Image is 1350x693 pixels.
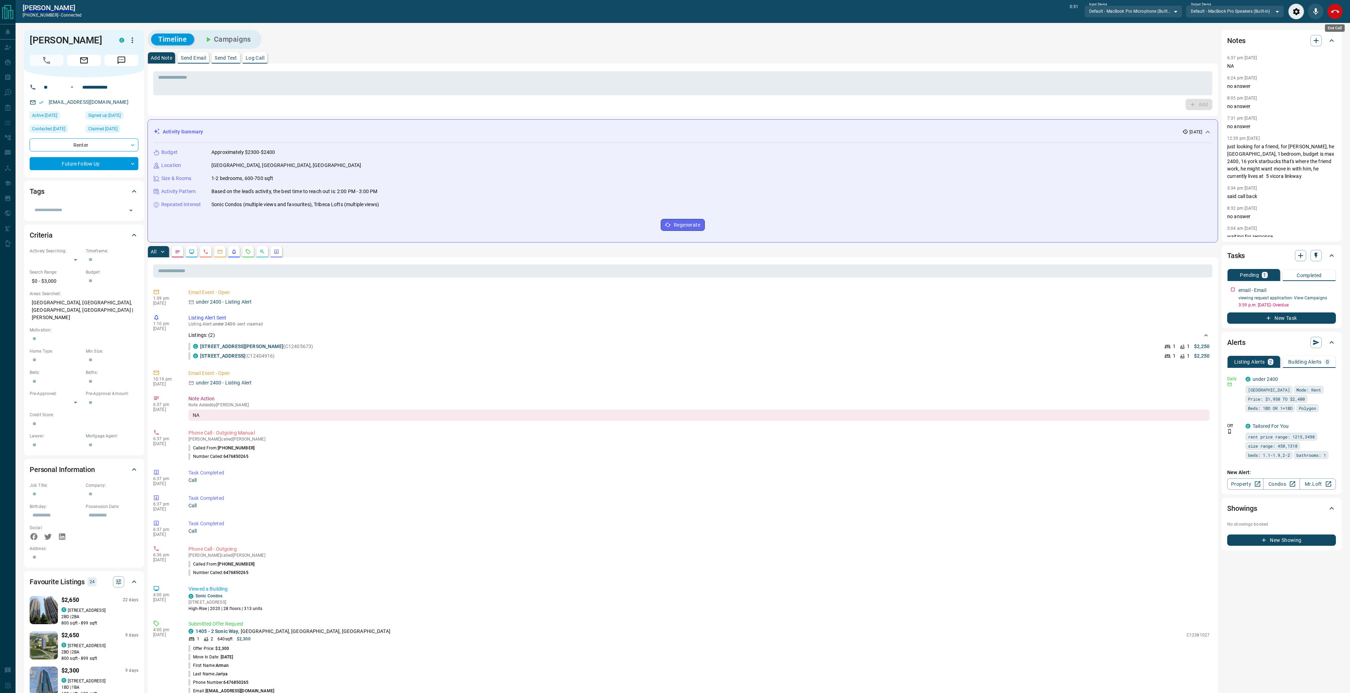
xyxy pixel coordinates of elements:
span: [GEOGRAPHIC_DATA] [1248,386,1290,393]
p: [STREET_ADDRESS] [68,607,106,614]
p: 1 BD | 1 BA [61,684,138,691]
button: Campaigns [197,34,258,45]
p: 2 BD | 2 BA [61,614,138,620]
p: Called From: [188,445,254,451]
h2: Tags [30,186,44,197]
button: New Showing [1227,534,1336,546]
p: Size & Rooms [161,175,192,182]
svg: Calls [203,249,209,255]
div: condos.ca [1246,377,1250,382]
div: condos.ca [193,344,198,349]
img: Favourited listing [22,596,65,624]
h2: Favourite Listings [30,576,85,587]
div: Activity Summary[DATE] [154,125,1212,138]
p: Task Completed [188,469,1210,477]
span: [PHONE_NUMBER] [218,446,254,450]
p: Listings: ( 2 ) [188,331,215,339]
p: NA [1227,62,1336,70]
p: 1:39 pm [153,296,178,301]
p: [DATE] [153,557,178,562]
h1: [PERSON_NAME] [30,35,109,46]
p: [DATE] [153,481,178,486]
div: Alerts [1227,334,1336,351]
p: Activity Summary [163,128,203,136]
div: condos.ca [119,38,124,43]
p: $2,300 [237,636,251,642]
p: Based on the lead's activity, the best time to reach out is: 2:00 PM - 3:00 PM [211,188,377,195]
a: under 2400 [1253,376,1278,382]
p: 2 BD | 2 BA [61,649,138,655]
p: Listing Alert : - sent via email [188,322,1210,327]
p: 1:10 pm [153,321,178,326]
a: 1405 - 2 Sonic Way [196,628,238,634]
label: Input Device [1089,2,1107,7]
span: 6476850265 [223,680,248,685]
p: [DATE] [153,597,178,602]
p: 10:19 pm [153,377,178,382]
div: Mon Sep 15 2025 [30,125,82,135]
svg: Lead Browsing Activity [189,249,194,255]
p: 3:59 p.m. [DATE] - Overdue [1238,302,1336,308]
p: Home Type: [30,348,82,354]
p: 6:36 pm [153,552,178,557]
p: 22 days [123,597,138,603]
svg: Push Notification Only [1227,429,1232,434]
h2: [PERSON_NAME] [23,4,82,12]
div: Sun Sep 15 2024 [86,125,138,135]
p: Call [188,527,1210,535]
p: Possession Date: [86,503,138,510]
span: bathrooms: 1 [1296,452,1326,459]
p: no answer [1227,213,1336,220]
p: Social: [30,525,82,531]
p: 12:39 pm [DATE] [1227,136,1260,141]
div: condos.ca [193,353,198,358]
h2: Personal Information [30,464,95,475]
p: Call [188,502,1210,509]
p: (C12405673) [200,343,313,350]
p: [DATE] [153,632,178,637]
p: Actively Searching: [30,248,82,254]
p: Location [161,162,181,169]
p: 0 [1326,359,1329,364]
p: Task Completed [188,520,1210,527]
p: [DATE] [153,326,178,331]
div: Tags [30,183,138,200]
svg: Listing Alerts [231,249,237,255]
p: [DATE] [153,382,178,387]
p: Note Added by [PERSON_NAME] [188,402,1210,407]
p: waiting for response [1227,233,1336,240]
p: Baths: [86,369,138,376]
p: 0:31 [1070,4,1078,19]
p: 800 sqft - 899 sqft [61,655,138,662]
span: Polygon [1299,405,1316,412]
div: condos.ca [1246,424,1250,429]
p: 1 [1187,343,1190,350]
p: $2,250 [1194,343,1210,350]
p: 6:37 pm [153,476,178,481]
p: no answer [1227,103,1336,110]
p: Listing Alert Sent [188,314,1210,322]
p: 6:37 pm [153,527,178,532]
p: Building Alerts [1288,359,1322,364]
div: Mute [1308,4,1324,19]
svg: Emails [217,249,223,255]
div: Renter [30,138,138,151]
h2: Tasks [1227,250,1245,261]
p: Repeated Interest [161,201,201,208]
p: 9 days [125,668,138,674]
p: 24 [90,578,95,586]
p: 4:00 pm [153,627,178,632]
div: condos.ca [61,678,66,683]
p: Call [188,477,1210,484]
span: Jariya [215,671,228,676]
p: New Alert: [1227,469,1336,476]
p: 2 [1269,359,1272,364]
p: Areas Searched: [30,291,138,297]
p: Sonic Condos (multiple views and favourites), Tribeca Lofts (multiple views) [211,201,379,208]
p: High-Rise | 2020 | 28 floors | 313 units [188,605,263,612]
div: Personal Information [30,461,138,478]
p: 7:31 pm [DATE] [1227,116,1257,121]
p: Offer Price: [188,645,229,652]
p: Pre-Approved: [30,390,82,397]
button: New Task [1227,312,1336,324]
